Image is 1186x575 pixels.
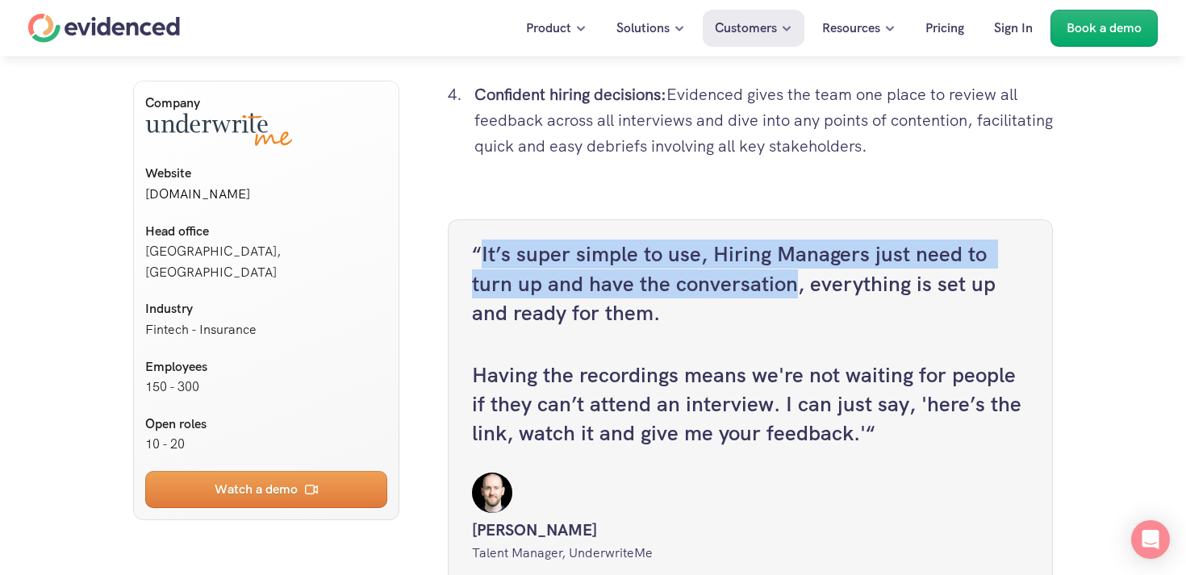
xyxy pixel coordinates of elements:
[145,164,387,185] h6: Website
[145,377,387,398] p: 150 - 300
[145,414,387,435] h6: Open roles
[472,517,1029,543] h5: [PERSON_NAME]
[145,435,387,456] p: 10 - 20
[616,18,670,39] p: Solutions
[472,543,1029,564] p: Talent Manager, UnderwriteMe
[925,18,964,39] p: Pricing
[28,14,180,43] a: Home
[472,240,1029,327] h4: “It’s super simple to use, Hiring Managers just need to turn up and have the conversation, everyt...
[1050,10,1158,47] a: Book a demo
[215,479,298,500] p: Watch a demo
[913,10,976,47] a: Pricing
[145,356,387,377] h6: Employees
[982,10,1045,47] a: Sign In
[145,93,387,114] h6: Company
[822,18,880,39] p: Resources
[474,81,1053,159] p: Evidenced gives the team one place to review all feedback across all interviews and dive into any...
[526,18,571,39] p: Product
[474,84,666,105] strong: Confident hiring decisions:
[472,473,512,513] img: ""
[145,471,387,508] a: Watch a demo
[145,299,387,320] h6: Industry
[472,360,1029,448] h4: Having the recordings means we're not waiting for people if they can’t attend an interview. I can...
[145,185,250,202] a: [DOMAIN_NAME]
[1131,520,1170,559] div: Open Intercom Messenger
[145,241,387,282] p: [GEOGRAPHIC_DATA], [GEOGRAPHIC_DATA]
[994,18,1033,39] p: Sign In
[1067,18,1142,39] p: Book a demo
[145,319,387,340] p: Fintech - Insurance
[715,18,777,39] p: Customers
[145,221,387,242] h6: Head office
